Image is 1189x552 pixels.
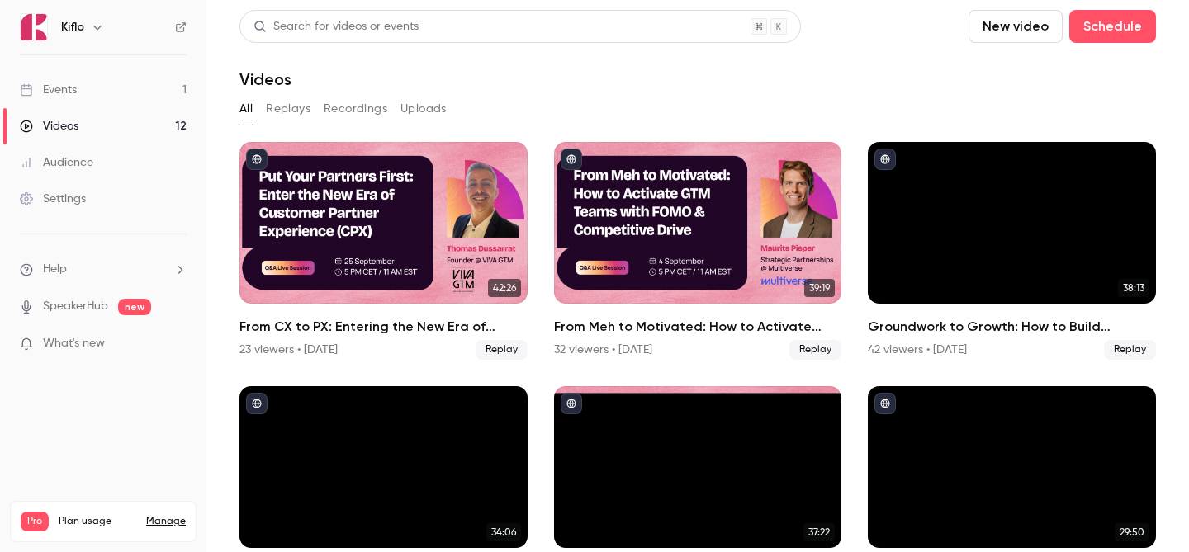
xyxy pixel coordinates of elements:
span: new [118,299,151,315]
li: help-dropdown-opener [20,261,187,278]
div: 23 viewers • [DATE] [239,342,338,358]
a: SpeakerHub [43,298,108,315]
span: 34:06 [486,523,521,541]
button: Uploads [400,96,447,122]
span: What's new [43,335,105,352]
h2: Groundwork to Growth: How to Build Partnerships That Scale [868,317,1156,337]
span: Replay [1104,340,1156,360]
span: 29:50 [1115,523,1149,541]
h2: From CX to PX: Entering the New Era of Partner Experience [239,317,528,337]
iframe: Noticeable Trigger [167,337,187,351]
span: Help [43,261,67,278]
span: Replay [789,340,841,360]
h1: Videos [239,69,291,89]
span: Pro [21,512,49,531]
div: 42 viewers • [DATE] [868,342,967,358]
span: 39:19 [804,279,835,297]
div: Settings [20,191,86,207]
li: Groundwork to Growth: How to Build Partnerships That Scale [868,142,1156,360]
button: published [874,393,896,414]
li: From Meh to Motivated: How to Activate GTM Teams with FOMO & Competitive Drive [554,142,842,360]
span: Replay [476,340,528,360]
h2: From Meh to Motivated: How to Activate GTM Teams with FOMO & Competitive Drive [554,317,842,337]
div: Search for videos or events [253,18,419,35]
button: New video [969,10,1063,43]
button: published [874,149,896,170]
a: 38:13Groundwork to Growth: How to Build Partnerships That Scale42 viewers • [DATE]Replay [868,142,1156,360]
div: 32 viewers • [DATE] [554,342,652,358]
a: 42:26From CX to PX: Entering the New Era of Partner Experience23 viewers • [DATE]Replay [239,142,528,360]
button: All [239,96,253,122]
span: 42:26 [488,279,521,297]
a: 39:19From Meh to Motivated: How to Activate GTM Teams with FOMO & Competitive Drive32 viewers • [... [554,142,842,360]
button: Replays [266,96,310,122]
button: published [246,393,268,414]
span: 38:13 [1118,279,1149,297]
section: Videos [239,10,1156,542]
div: Audience [20,154,93,171]
h6: Kiflo [61,19,84,35]
div: Events [20,82,77,98]
button: published [246,149,268,170]
span: Plan usage [59,515,136,528]
button: published [561,149,582,170]
button: Schedule [1069,10,1156,43]
a: Manage [146,515,186,528]
span: 37:22 [803,523,835,541]
div: Videos [20,118,78,134]
button: Recordings [324,96,387,122]
img: Kiflo [21,14,47,40]
li: From CX to PX: Entering the New Era of Partner Experience [239,142,528,360]
button: published [561,393,582,414]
